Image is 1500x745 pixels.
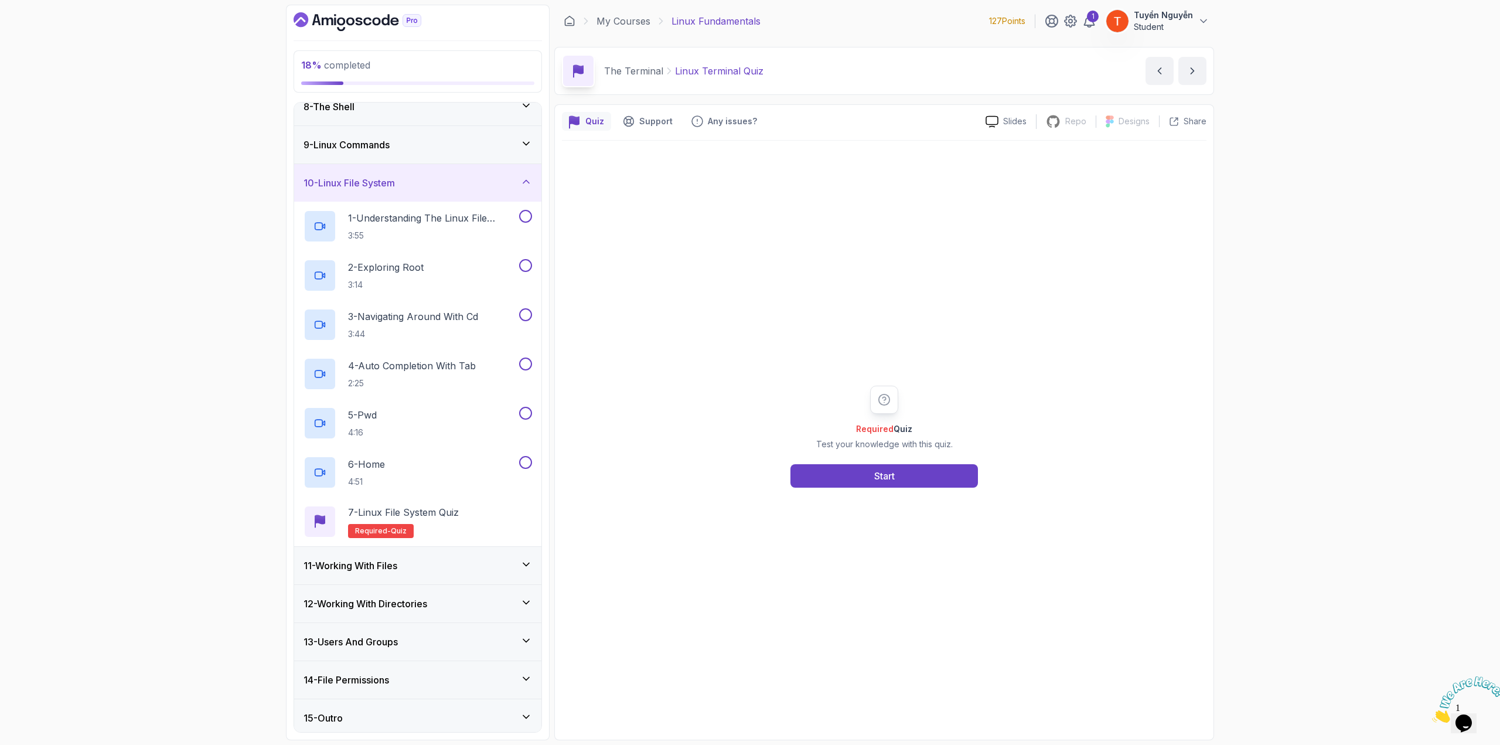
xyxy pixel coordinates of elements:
p: 5 - Pwd [348,408,377,422]
span: Required- [355,526,391,536]
p: Student [1134,21,1193,33]
button: 7-Linux File System QuizRequired-quiz [304,505,532,538]
p: 3:14 [348,279,424,291]
span: 18 % [301,59,322,71]
p: Share [1184,115,1206,127]
a: Dashboard [294,12,448,31]
h3: 14 - File Permissions [304,673,389,687]
button: user profile imageTuyển NguyễnStudent [1106,9,1209,33]
p: Linux Terminal Quiz [675,64,763,78]
a: 1 [1082,14,1096,28]
a: Dashboard [564,15,575,27]
button: 2-Exploring Root3:14 [304,259,532,292]
p: Linux Fundamentals [671,14,761,28]
div: 1 [1087,11,1099,22]
p: Test your knowledge with this quiz. [816,438,953,450]
button: 15-Outro [294,699,541,737]
div: Start [874,469,895,483]
p: The Terminal [604,64,663,78]
span: Required [856,424,894,434]
button: 4-Auto Completion With Tab2:25 [304,358,532,390]
button: 9-Linux Commands [294,126,541,164]
h3: 13 - Users And Groups [304,635,398,649]
h3: 8 - The Shell [304,100,354,114]
a: Slides [976,115,1036,128]
p: Any issues? [708,115,757,127]
button: Start [790,464,978,488]
button: Support button [616,112,680,131]
button: 13-Users And Groups [294,623,541,661]
p: 2:25 [348,377,476,389]
p: Slides [1003,115,1027,127]
button: 11-Working With Files [294,547,541,584]
p: 127 Points [989,15,1025,27]
button: 6-Home4:51 [304,456,532,489]
p: 4 - Auto Completion With Tab [348,359,476,373]
a: My Courses [596,14,650,28]
button: previous content [1146,57,1174,85]
p: 6 - Home [348,457,385,471]
h3: 10 - Linux File System [304,176,395,190]
h3: 9 - Linux Commands [304,138,390,152]
h2: Quiz [816,423,953,435]
button: next content [1178,57,1206,85]
button: 1-Understanding The Linux File System3:55 [304,210,532,243]
h3: 12 - Working With Directories [304,597,427,611]
p: 4:51 [348,476,385,488]
iframe: chat widget [1427,672,1500,727]
span: 1 [5,5,9,15]
p: 2 - Exploring Root [348,260,424,274]
h3: 11 - Working With Files [304,559,397,573]
p: 3:55 [348,230,517,241]
p: 4:16 [348,427,377,438]
p: Quiz [585,115,604,127]
button: quiz button [562,112,611,131]
p: Designs [1119,115,1150,127]
button: 10-Linux File System [294,164,541,202]
img: Chat attention grabber [5,5,77,51]
button: 14-File Permissions [294,661,541,699]
button: 5-Pwd4:16 [304,407,532,440]
button: Feedback button [684,112,764,131]
span: completed [301,59,370,71]
p: Support [639,115,673,127]
p: 7 - Linux File System Quiz [348,505,459,519]
button: 3-Navigating Around With Cd3:44 [304,308,532,341]
button: 8-The Shell [294,88,541,125]
p: 3 - Navigating Around With Cd [348,309,478,324]
h3: 15 - Outro [304,711,343,725]
p: 3:44 [348,328,478,340]
span: quiz [391,526,407,536]
p: 1 - Understanding The Linux File System [348,211,517,225]
button: Share [1159,115,1206,127]
img: user profile image [1106,10,1129,32]
button: 12-Working With Directories [294,585,541,622]
p: Tuyển Nguyễn [1134,9,1193,21]
p: Repo [1065,115,1086,127]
